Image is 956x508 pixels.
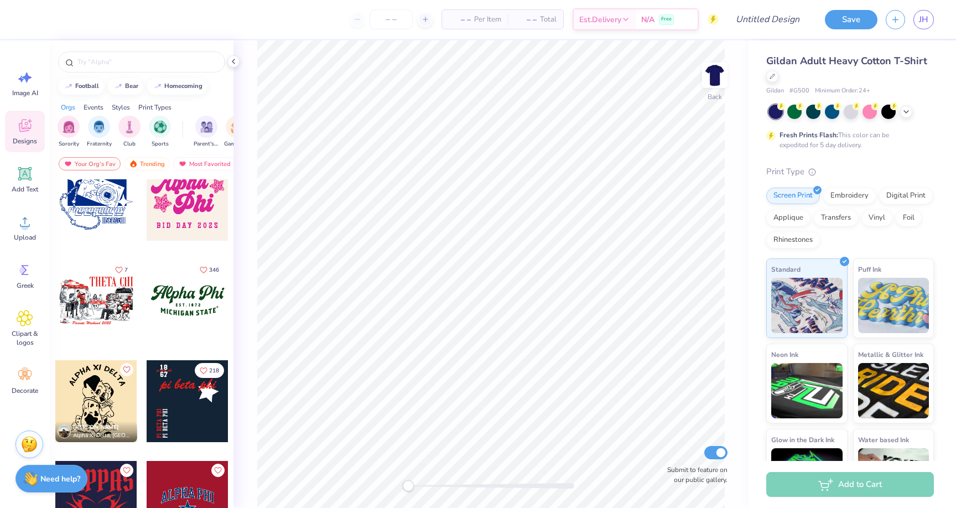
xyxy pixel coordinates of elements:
img: trend_line.gif [114,83,123,90]
img: Game Day Image [231,121,243,133]
strong: Fresh Prints Flash: [780,131,838,139]
img: Glow in the Dark Ink [771,448,843,504]
div: Print Types [138,102,172,112]
span: Upload [14,233,36,242]
img: most_fav.gif [64,160,72,168]
div: Accessibility label [403,480,414,491]
span: Designs [13,137,37,146]
div: Events [84,102,103,112]
button: filter button [194,116,219,148]
div: Your Org's Fav [59,157,121,170]
span: Sports [152,140,169,148]
img: trend_line.gif [153,83,162,90]
div: Most Favorited [173,157,236,170]
div: Digital Print [879,188,933,204]
button: filter button [87,116,112,148]
input: Try "Alpha" [76,56,218,68]
div: Orgs [61,102,75,112]
span: Water based Ink [858,434,909,445]
img: Sorority Image [63,121,75,133]
span: # G500 [789,86,809,96]
button: filter button [118,116,141,148]
img: Metallic & Glitter Ink [858,363,929,418]
span: Add Text [12,185,38,194]
div: filter for Club [118,116,141,148]
img: Back [704,64,726,86]
span: – – [449,14,471,25]
span: Gildan [766,86,784,96]
div: Applique [766,210,810,226]
button: Save [825,10,877,29]
span: Gildan Adult Heavy Cotton T-Shirt [766,54,927,68]
button: filter button [58,116,80,148]
img: Puff Ink [858,278,929,333]
label: Submit to feature on our public gallery. [661,465,728,485]
div: Styles [112,102,130,112]
button: homecoming [147,78,207,95]
div: Trending [124,157,170,170]
div: filter for Parent's Weekend [194,116,219,148]
img: Fraternity Image [93,121,105,133]
div: filter for Sorority [58,116,80,148]
span: Per Item [474,14,501,25]
img: Standard [771,278,843,333]
strong: Need help? [40,474,80,484]
span: N/A [641,14,654,25]
span: Sorority [59,140,79,148]
div: Print Type [766,165,934,178]
button: filter button [224,116,250,148]
span: Puff Ink [858,263,881,275]
span: Fraternity [87,140,112,148]
span: Greek [17,281,34,290]
span: Standard [771,263,801,275]
img: Club Image [123,121,136,133]
div: bear [125,83,138,89]
span: Neon Ink [771,349,798,360]
img: Parent's Weekend Image [200,121,213,133]
button: bear [108,78,143,95]
div: Rhinestones [766,232,820,248]
div: football [75,83,99,89]
span: JH [919,13,928,26]
img: Water based Ink [858,448,929,504]
span: Club [123,140,136,148]
img: Sports Image [154,121,167,133]
div: Back [708,92,722,102]
div: Foil [896,210,922,226]
span: Clipart & logos [7,329,43,347]
div: Screen Print [766,188,820,204]
span: Total [540,14,557,25]
div: Vinyl [861,210,892,226]
div: homecoming [164,83,202,89]
input: – – [370,9,413,29]
span: Image AI [12,89,38,97]
span: Minimum Order: 24 + [815,86,870,96]
span: – – [515,14,537,25]
button: filter button [149,116,171,148]
img: most_fav.gif [178,160,187,168]
span: Metallic & Glitter Ink [858,349,923,360]
div: filter for Fraternity [87,116,112,148]
button: football [58,78,104,95]
div: filter for Game Day [224,116,250,148]
div: Embroidery [823,188,876,204]
div: This color can be expedited for 5 day delivery. [780,130,916,150]
span: Free [661,15,672,23]
span: Est. Delivery [579,14,621,25]
img: Neon Ink [771,363,843,418]
div: filter for Sports [149,116,171,148]
span: Parent's Weekend [194,140,219,148]
span: Game Day [224,140,250,148]
input: Untitled Design [727,8,808,30]
span: Glow in the Dark Ink [771,434,834,445]
span: Decorate [12,386,38,395]
a: JH [913,10,934,29]
img: trending.gif [129,160,138,168]
div: Transfers [814,210,858,226]
img: trend_line.gif [64,83,73,90]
